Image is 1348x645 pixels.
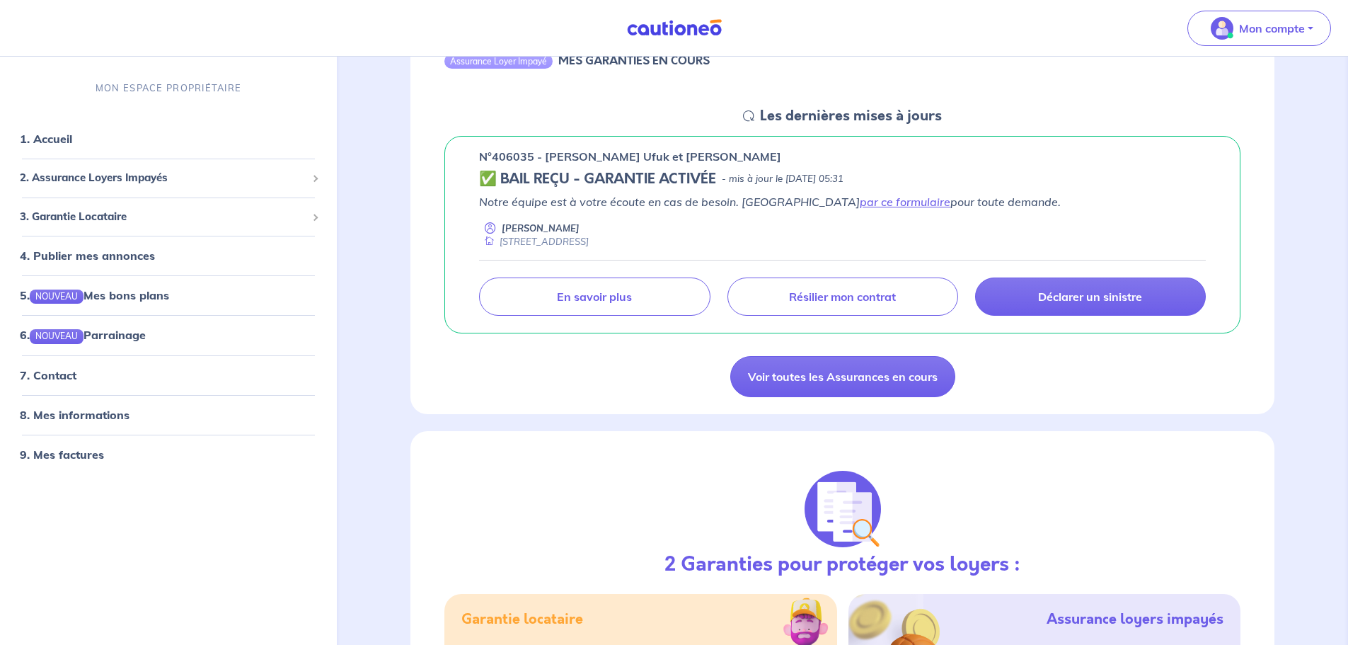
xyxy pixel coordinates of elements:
h5: Garantie locataire [461,611,583,628]
p: - mis à jour le [DATE] 05:31 [722,172,843,186]
img: Cautioneo [621,19,727,37]
p: Déclarer un sinistre [1038,290,1142,304]
img: illu_account_valid_menu.svg [1211,17,1233,40]
a: 7. Contact [20,368,76,382]
p: Mon compte [1239,20,1305,37]
div: 1. Accueil [6,125,331,153]
a: 9. Mes factures [20,447,104,462]
h6: MES GARANTIES EN COURS [558,54,710,67]
a: 6.NOUVEAUParrainage [20,328,146,342]
p: n°406035 - [PERSON_NAME] Ufuk et [PERSON_NAME] [479,148,781,165]
div: 9. Mes factures [6,440,331,469]
button: illu_account_valid_menu.svgMon compte [1187,11,1331,46]
img: justif-loupe [805,471,881,547]
span: 3. Garantie Locataire [20,209,306,225]
p: En savoir plus [557,290,632,304]
span: 2. Assurance Loyers Impayés [20,170,306,186]
div: 6.NOUVEAUParrainage [6,321,331,349]
div: 2. Assurance Loyers Impayés [6,164,331,192]
h3: 2 Garanties pour protéger vos loyers : [664,553,1020,577]
p: [PERSON_NAME] [502,222,580,235]
div: 5.NOUVEAUMes bons plans [6,281,331,309]
h5: Assurance loyers impayés [1047,611,1223,628]
h5: Les dernières mises à jours [760,108,942,125]
a: 8. Mes informations [20,408,129,422]
div: 7. Contact [6,361,331,389]
p: Résilier mon contrat [789,290,896,304]
div: Assurance Loyer Impayé [444,54,553,68]
a: 1. Accueil [20,132,72,146]
a: 4. Publier mes annonces [20,249,155,263]
div: [STREET_ADDRESS] [479,235,589,249]
a: Résilier mon contrat [727,278,958,316]
a: En savoir plus [479,278,710,316]
a: Voir toutes les Assurances en cours [730,356,955,397]
div: 4. Publier mes annonces [6,241,331,270]
h5: ✅ BAIL REÇU - GARANTIE ACTIVÉE [479,171,716,188]
a: par ce formulaire [860,195,950,209]
div: 3. Garantie Locataire [6,203,331,231]
a: 5.NOUVEAUMes bons plans [20,288,169,302]
p: MON ESPACE PROPRIÉTAIRE [96,81,241,95]
div: 8. Mes informations [6,401,331,429]
div: state: CONTRACT-VALIDATED, Context: ,MAYBE-CERTIFICATE,,LESSOR-DOCUMENTS,IS-ODEALIM [479,171,1206,188]
p: Notre équipe est à votre écoute en cas de besoin. [GEOGRAPHIC_DATA] pour toute demande. [479,193,1206,210]
a: Déclarer un sinistre [975,278,1206,316]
